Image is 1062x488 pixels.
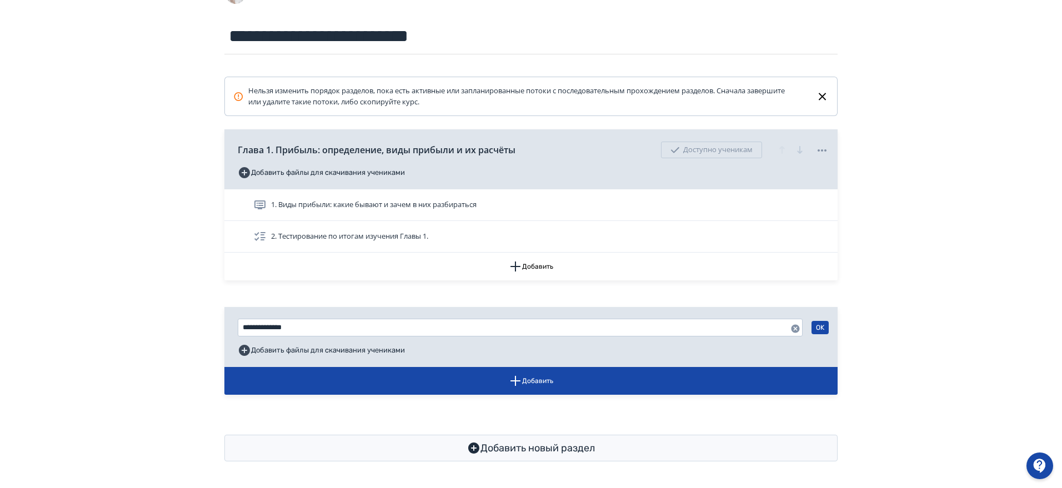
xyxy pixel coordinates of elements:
button: Добавить новый раздел [224,435,838,461]
button: Добавить [224,253,838,280]
button: OK [811,321,829,334]
button: Добавить [224,367,838,395]
button: Добавить файлы для скачивания учениками [238,164,405,182]
span: Глава 1. Прибыль: определение, виды прибыли и их расчёты [238,143,515,157]
button: Добавить файлы для скачивания учениками [238,341,405,359]
div: 2. Тестирование по итогам изучения Главы 1. [224,221,838,253]
div: Нельзя изменить порядок разделов, пока есть активные или запланированные потоки с последовательны... [233,85,798,107]
div: 1. Виды прибыли: какие бывают и зачем в них разбираться [224,189,838,221]
div: Доступно ученикам [661,142,762,158]
span: 1. Виды прибыли: какие бывают и зачем в них разбираться [271,199,477,210]
span: 2. Тестирование по итогам изучения Главы 1. [271,231,428,242]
